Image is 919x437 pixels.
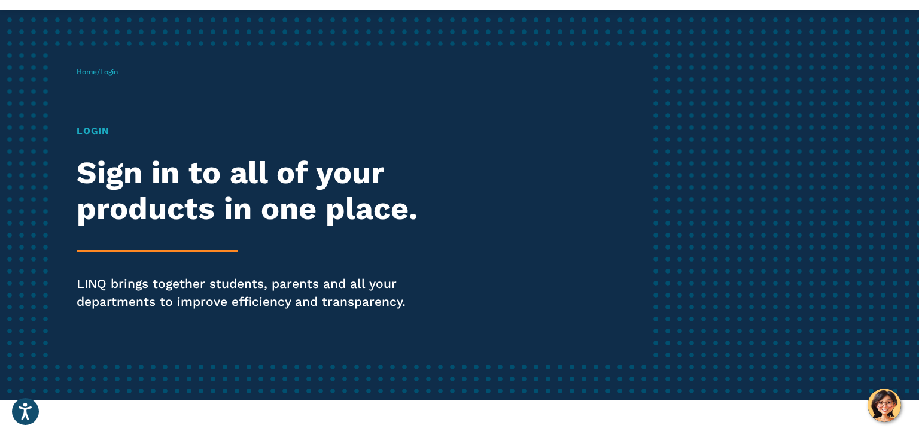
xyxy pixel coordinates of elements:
h1: Login [77,124,431,138]
p: LINQ brings together students, parents and all your departments to improve efficiency and transpa... [77,275,431,311]
button: Hello, have a question? Let’s chat. [868,389,901,422]
span: Login [100,68,118,76]
span: / [77,68,118,76]
a: Home [77,68,97,76]
h2: Sign in to all of your products in one place. [77,155,431,227]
